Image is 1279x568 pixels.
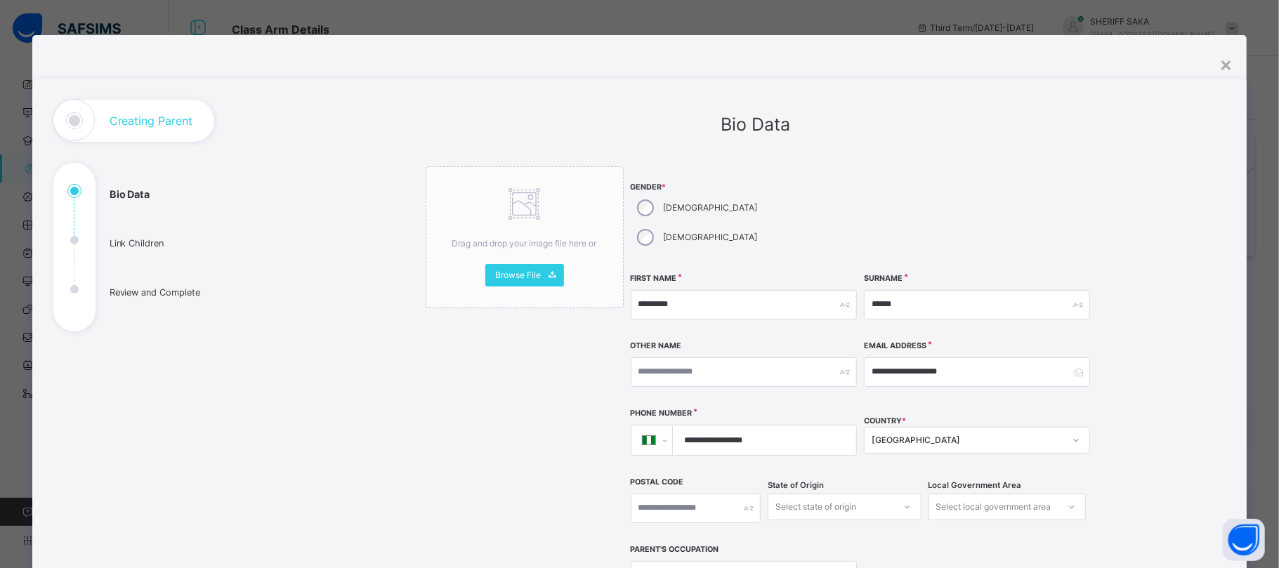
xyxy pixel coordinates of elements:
[864,273,903,284] label: Surname
[631,273,677,284] label: First Name
[664,202,758,214] label: [DEMOGRAPHIC_DATA]
[426,166,624,308] div: Drag and drop your image file here orBrowse File
[631,182,857,193] span: Gender
[452,238,597,249] span: Drag and drop your image file here or
[496,269,542,282] span: Browse File
[631,544,719,555] label: Parent's Occupation
[631,477,684,488] label: Postal Code
[936,494,1051,520] div: Select local government area
[1219,49,1233,79] div: ×
[721,114,790,135] span: Bio Data
[775,494,856,520] div: Select state of origin
[872,434,1064,447] div: [GEOGRAPHIC_DATA]
[110,115,193,126] h1: Creating Parent
[864,341,926,352] label: Email Address
[631,408,693,419] label: Phone Number
[864,416,906,425] span: COUNTRY
[664,231,758,244] label: [DEMOGRAPHIC_DATA]
[631,341,682,352] label: Other Name
[929,480,1022,491] span: Local Government Area
[768,480,824,491] span: State of Origin
[1223,519,1265,561] button: Open asap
